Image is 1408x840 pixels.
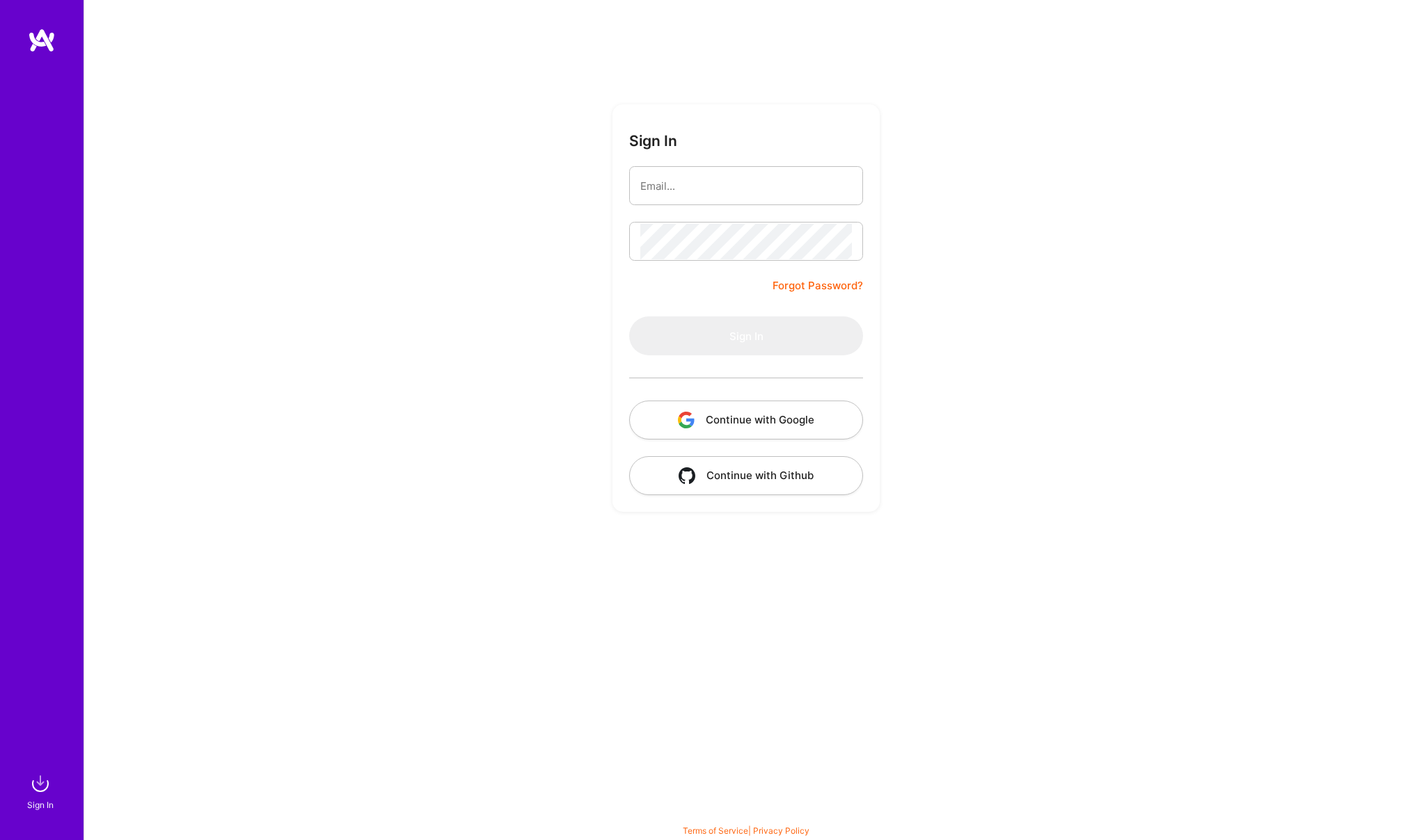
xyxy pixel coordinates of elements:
img: logo [28,28,56,53]
div: Sign In [27,798,54,812]
div: © 2025 ATeams Inc., All rights reserved. [84,798,1408,833]
a: sign inSign In [29,770,54,812]
button: Continue with Google [629,401,863,439]
input: Email... [640,168,852,204]
img: sign in [26,770,54,798]
button: Continue with Github [629,456,863,495]
span: | [683,825,809,836]
a: Terms of Service [683,825,748,836]
h3: Sign In [629,132,677,150]
img: icon [679,467,695,484]
img: icon [678,412,695,428]
button: Sign In [629,316,863,355]
a: Privacy Policy [753,825,809,836]
a: Forgot Password? [773,277,863,294]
